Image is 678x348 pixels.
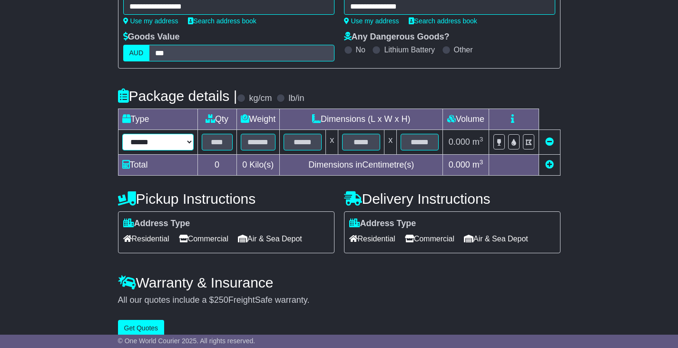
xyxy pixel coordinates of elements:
[472,160,483,169] span: m
[449,137,470,147] span: 0.000
[236,109,280,130] td: Weight
[188,17,256,25] a: Search address book
[409,17,477,25] a: Search address book
[118,109,197,130] td: Type
[288,93,304,104] label: lb/in
[349,219,416,229] label: Address Type
[349,231,395,246] span: Residential
[344,32,450,42] label: Any Dangerous Goods?
[356,45,365,54] label: No
[472,137,483,147] span: m
[118,191,334,207] h4: Pickup Instructions
[197,109,236,130] td: Qty
[384,130,397,155] td: x
[464,231,528,246] span: Air & Sea Depot
[197,155,236,176] td: 0
[118,275,560,290] h4: Warranty & Insurance
[123,219,190,229] label: Address Type
[118,320,165,337] button: Get Quotes
[545,160,554,169] a: Add new item
[280,155,443,176] td: Dimensions in Centimetre(s)
[326,130,338,155] td: x
[242,160,247,169] span: 0
[249,93,272,104] label: kg/cm
[118,155,197,176] td: Total
[480,136,483,143] sup: 3
[280,109,443,130] td: Dimensions (L x W x H)
[118,88,237,104] h4: Package details |
[179,231,228,246] span: Commercial
[123,32,180,42] label: Goods Value
[214,295,228,305] span: 250
[118,337,255,345] span: © One World Courier 2025. All rights reserved.
[123,45,150,61] label: AUD
[123,231,169,246] span: Residential
[454,45,473,54] label: Other
[480,159,483,166] sup: 3
[238,231,302,246] span: Air & Sea Depot
[236,155,280,176] td: Kilo(s)
[344,191,560,207] h4: Delivery Instructions
[123,17,178,25] a: Use my address
[443,109,489,130] td: Volume
[344,17,399,25] a: Use my address
[384,45,435,54] label: Lithium Battery
[545,137,554,147] a: Remove this item
[405,231,454,246] span: Commercial
[118,295,560,306] div: All our quotes include a $ FreightSafe warranty.
[449,160,470,169] span: 0.000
